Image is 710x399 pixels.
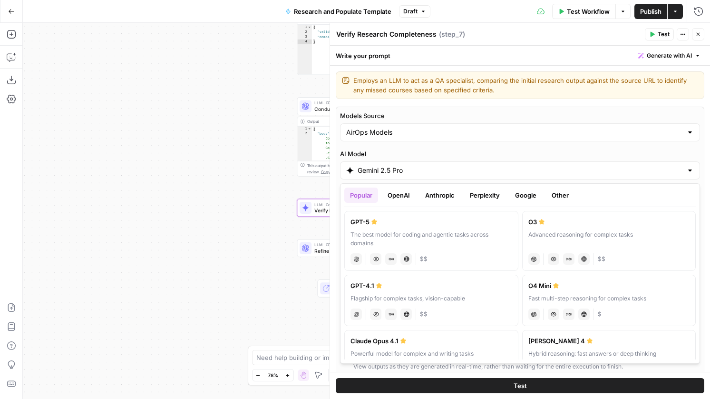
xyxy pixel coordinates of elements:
button: Generate with AI [634,50,704,62]
label: Models Source [340,111,700,120]
div: LLM · Gemini 2.5 ProVerify Research CompletenessStep 7 [297,199,412,217]
div: Claude Opus 4.1 [350,336,512,346]
div: The best model for coding and agentic tasks across domains [350,230,512,248]
button: Publish [634,4,667,19]
div: Hybrid reasoning: fast answers or deep thinking [528,349,690,358]
div: 3 [297,35,312,40]
div: Write your prompt [330,46,710,65]
span: Cost tier [598,255,605,263]
span: Research and Populate Template [294,7,391,16]
span: Toggle code folding, rows 1 through 3 [307,126,311,131]
button: Popular [344,188,378,203]
div: LLM · GPT-5Refine Research OutputStep 10 [297,239,412,257]
div: Output [307,17,401,23]
span: LLM · GPT-5 [314,242,390,248]
div: Flagship for complex tasks, vision-capable [350,294,512,303]
span: Toggle code folding, rows 1 through 4 [307,25,311,30]
button: Other [546,188,574,203]
input: AirOps Models [346,128,682,137]
button: Test [336,378,704,393]
button: Draft [399,5,430,18]
div: LLM · GPT-5Conduct Initial ResearchStep 2Output{ "body":"# Training Course Research\n\n## Course ... [297,97,412,176]
div: GPT-5 [350,217,512,227]
button: Test Workflow [552,4,615,19]
div: Powerful model for complex and writing tasks [350,349,512,358]
button: Google [509,188,542,203]
button: Anthropic [419,188,460,203]
input: Select a model [358,166,682,175]
span: Test Workflow [567,7,610,16]
span: Draft [403,7,418,16]
div: 2 [297,30,312,34]
div: [PERSON_NAME] 4 [528,336,690,346]
button: Perplexity [464,188,506,203]
span: LLM · GPT-5 [314,100,392,106]
span: ( step_7 ) [439,30,465,39]
div: GPT-4.1 [350,281,512,290]
button: OpenAI [382,188,416,203]
span: Publish [640,7,661,16]
span: LLM · Gemini 2.5 Pro [314,201,392,208]
div: Fast multi-step reasoning for complex tasks [528,294,690,303]
textarea: Verify Research Completeness [336,30,437,39]
div: This output is too large & has been abbreviated for review. to view the full content. [307,163,409,175]
div: 1 [297,25,312,30]
button: Test [645,28,674,40]
span: Verify Research Completeness [314,207,392,214]
span: Refine Research Output [314,247,390,255]
div: Advanced reasoning for complex tasks [528,230,690,248]
div: O3 [528,217,690,227]
button: Research and Populate Template [280,4,397,19]
span: Copy the output [321,170,350,174]
span: Test [658,30,670,39]
span: Cost tier [420,255,428,263]
textarea: Employs an LLM to act as a QA specialist, comparing the initial research output against the sourc... [353,76,698,95]
div: Output [307,119,401,125]
div: 4 [297,40,312,44]
div: O4 Mini [528,281,690,290]
div: 1 [297,126,312,131]
span: Conduct Initial Research [314,105,392,113]
div: EndOutput [297,279,412,298]
span: Cost tier [420,310,428,319]
span: Generate with AI [647,51,692,60]
span: Cost tier [598,310,602,319]
span: Test [514,381,527,390]
span: 78% [268,371,278,379]
label: AI Model [340,149,700,159]
div: View outputs as they are generated in real-time, rather than waiting for the entire execution to ... [353,362,623,371]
